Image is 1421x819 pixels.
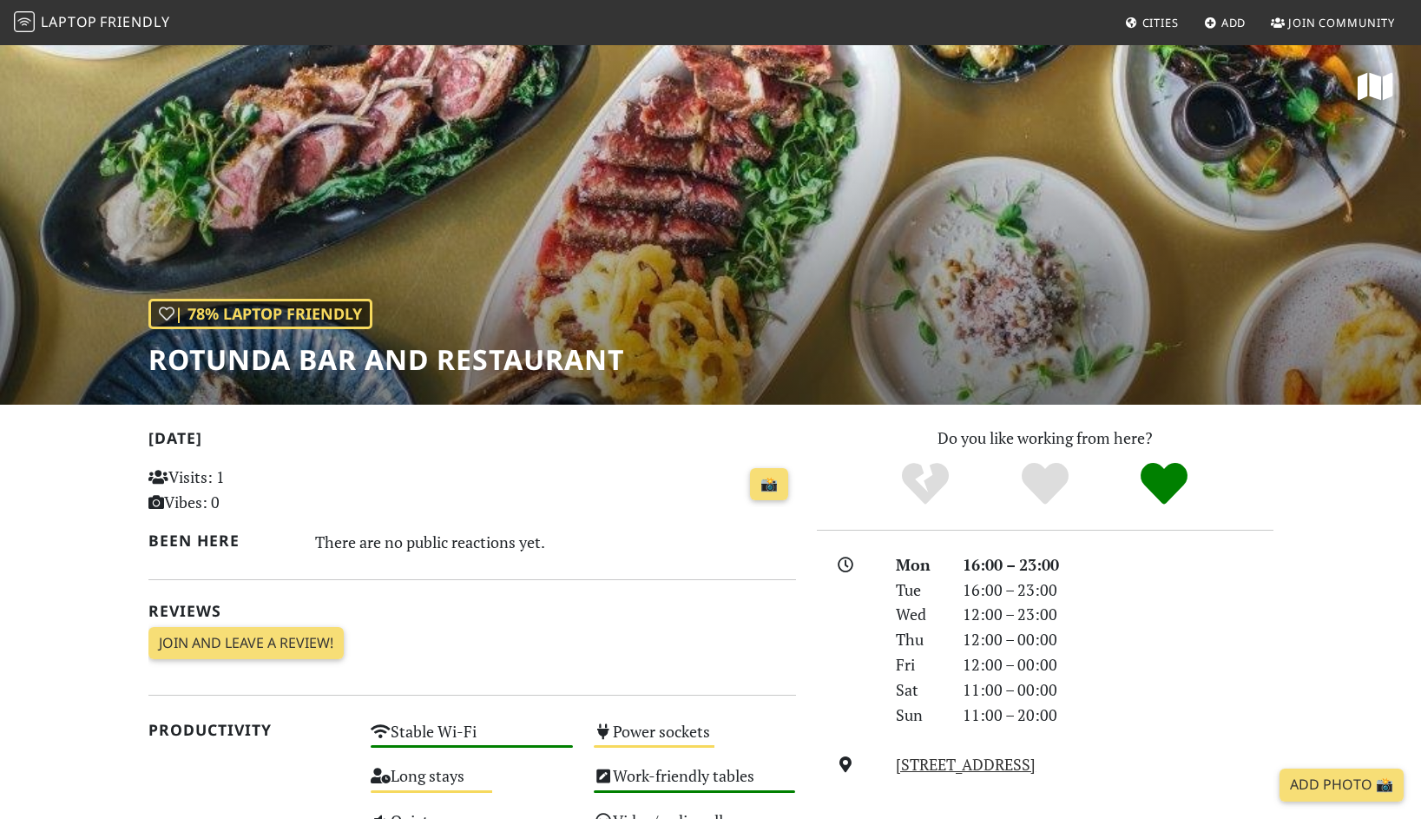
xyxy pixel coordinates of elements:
[885,677,951,703] div: Sat
[750,468,788,501] a: 📸
[148,627,344,660] a: Join and leave a review!
[583,762,806,806] div: Work-friendly tables
[885,552,951,578] div: Mon
[952,627,1284,652] div: 12:00 – 00:00
[885,627,951,652] div: Thu
[148,343,624,376] h1: Rotunda Bar and Restaurant
[985,460,1105,508] div: Yes
[1264,7,1402,38] a: Join Community
[885,703,951,728] div: Sun
[952,578,1284,603] div: 16:00 – 23:00
[952,677,1284,703] div: 11:00 – 00:00
[952,652,1284,677] div: 12:00 – 00:00
[14,8,170,38] a: LaptopFriendly LaptopFriendly
[1288,15,1395,30] span: Join Community
[41,12,97,31] span: Laptop
[148,465,351,515] p: Visits: 1 Vibes: 0
[1104,460,1224,508] div: Definitely!
[817,426,1273,451] p: Do you like working from here?
[148,299,372,329] div: | 78% Laptop Friendly
[1197,7,1253,38] a: Add
[360,717,583,762] div: Stable Wi-Fi
[583,717,806,762] div: Power sockets
[148,429,796,454] h2: [DATE]
[1221,15,1247,30] span: Add
[952,703,1284,728] div: 11:00 – 20:00
[885,602,951,627] div: Wed
[315,528,796,556] div: There are no public reactions yet.
[885,652,951,677] div: Fri
[1142,15,1179,30] span: Cities
[885,578,951,603] div: Tue
[865,460,985,508] div: No
[896,754,1036,775] a: [STREET_ADDRESS]
[148,602,796,620] h2: Reviews
[952,552,1284,578] div: 16:00 – 23:00
[100,12,169,31] span: Friendly
[1280,769,1404,802] a: Add Photo 📸
[1118,7,1186,38] a: Cities
[360,762,583,806] div: Long stays
[952,602,1284,627] div: 12:00 – 23:00
[148,721,351,739] h2: Productivity
[14,11,35,32] img: LaptopFriendly
[148,532,295,550] h2: Been here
